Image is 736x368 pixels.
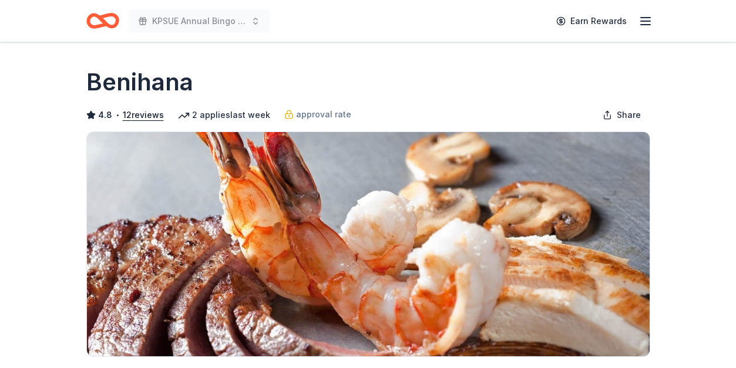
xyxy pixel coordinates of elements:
[284,107,351,121] a: approval rate
[115,110,119,120] span: •
[87,132,650,356] img: Image for Benihana
[86,66,193,99] h1: Benihana
[178,108,270,122] div: 2 applies last week
[98,108,112,122] span: 4.8
[152,14,246,28] span: KPSUE Annual Bingo Night
[549,11,634,32] a: Earn Rewards
[593,103,650,127] button: Share
[123,108,164,122] button: 12reviews
[617,108,641,122] span: Share
[296,107,351,121] span: approval rate
[86,7,119,35] a: Home
[129,9,270,33] button: KPSUE Annual Bingo Night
